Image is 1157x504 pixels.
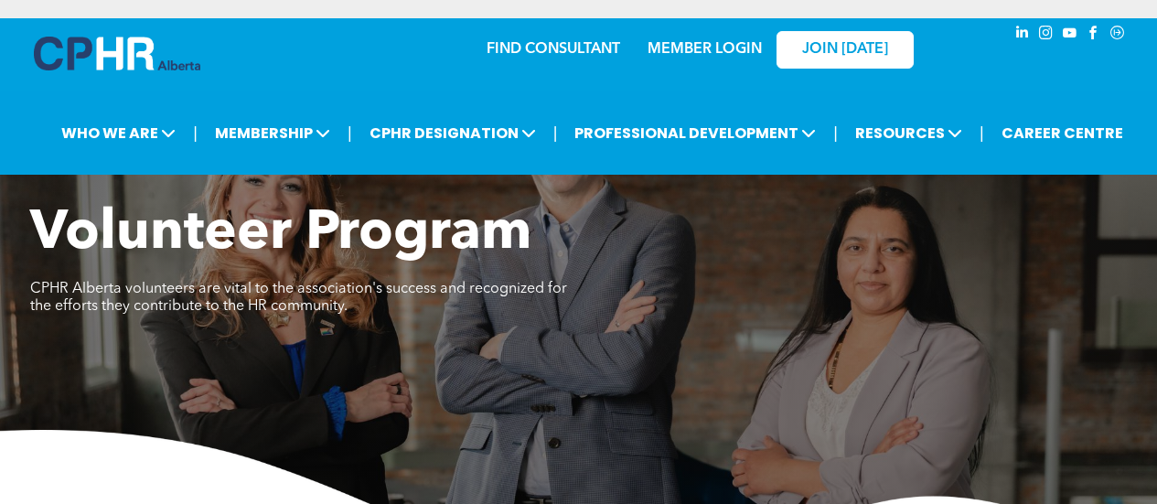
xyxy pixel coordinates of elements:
span: CPHR Alberta volunteers are vital to the association's success and recognized for the efforts the... [30,282,567,314]
span: Volunteer Program [30,207,531,262]
a: Social network [1108,23,1128,48]
span: RESOURCES [850,116,968,150]
a: JOIN [DATE] [777,31,914,69]
li: | [348,114,352,152]
a: MEMBER LOGIN [648,42,762,57]
span: JOIN [DATE] [802,41,888,59]
a: facebook [1084,23,1104,48]
span: MEMBERSHIP [209,116,336,150]
a: CAREER CENTRE [996,116,1129,150]
span: CPHR DESIGNATION [364,116,541,150]
a: linkedin [1012,23,1033,48]
li: | [980,114,984,152]
a: youtube [1060,23,1080,48]
span: PROFESSIONAL DEVELOPMENT [569,116,821,150]
span: WHO WE ARE [56,116,181,150]
li: | [553,114,558,152]
li: | [193,114,198,152]
a: FIND CONSULTANT [487,42,620,57]
a: instagram [1036,23,1056,48]
li: | [833,114,838,152]
img: A blue and white logo for cp alberta [34,37,200,70]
